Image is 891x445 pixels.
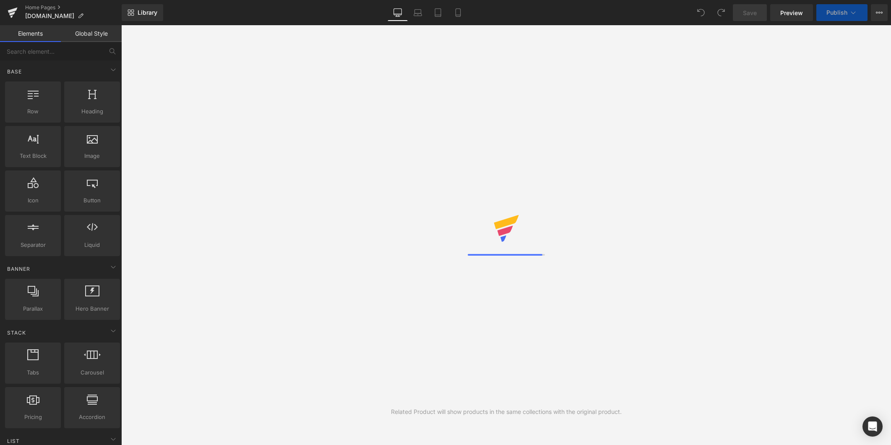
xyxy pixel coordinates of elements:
[391,407,622,416] div: Related Product will show products in the same collections with the original product.
[8,107,58,116] span: Row
[61,25,122,42] a: Global Style
[8,304,58,313] span: Parallax
[67,152,117,160] span: Image
[408,4,428,21] a: Laptop
[8,241,58,249] span: Separator
[6,265,31,273] span: Banner
[6,68,23,76] span: Base
[6,437,21,445] span: List
[388,4,408,21] a: Desktop
[25,13,74,19] span: [DOMAIN_NAME]
[6,329,27,337] span: Stack
[713,4,729,21] button: Redo
[780,8,803,17] span: Preview
[67,304,117,313] span: Hero Banner
[8,196,58,205] span: Icon
[138,9,157,16] span: Library
[67,368,117,377] span: Carousel
[122,4,163,21] a: New Library
[8,152,58,160] span: Text Block
[67,413,117,421] span: Accordion
[448,4,468,21] a: Mobile
[826,9,847,16] span: Publish
[25,4,122,11] a: Home Pages
[67,196,117,205] span: Button
[743,8,757,17] span: Save
[871,4,888,21] button: More
[816,4,868,21] button: Publish
[428,4,448,21] a: Tablet
[67,241,117,249] span: Liquid
[67,107,117,116] span: Heading
[770,4,813,21] a: Preview
[8,368,58,377] span: Tabs
[8,413,58,421] span: Pricing
[862,416,883,437] div: Open Intercom Messenger
[693,4,709,21] button: Undo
